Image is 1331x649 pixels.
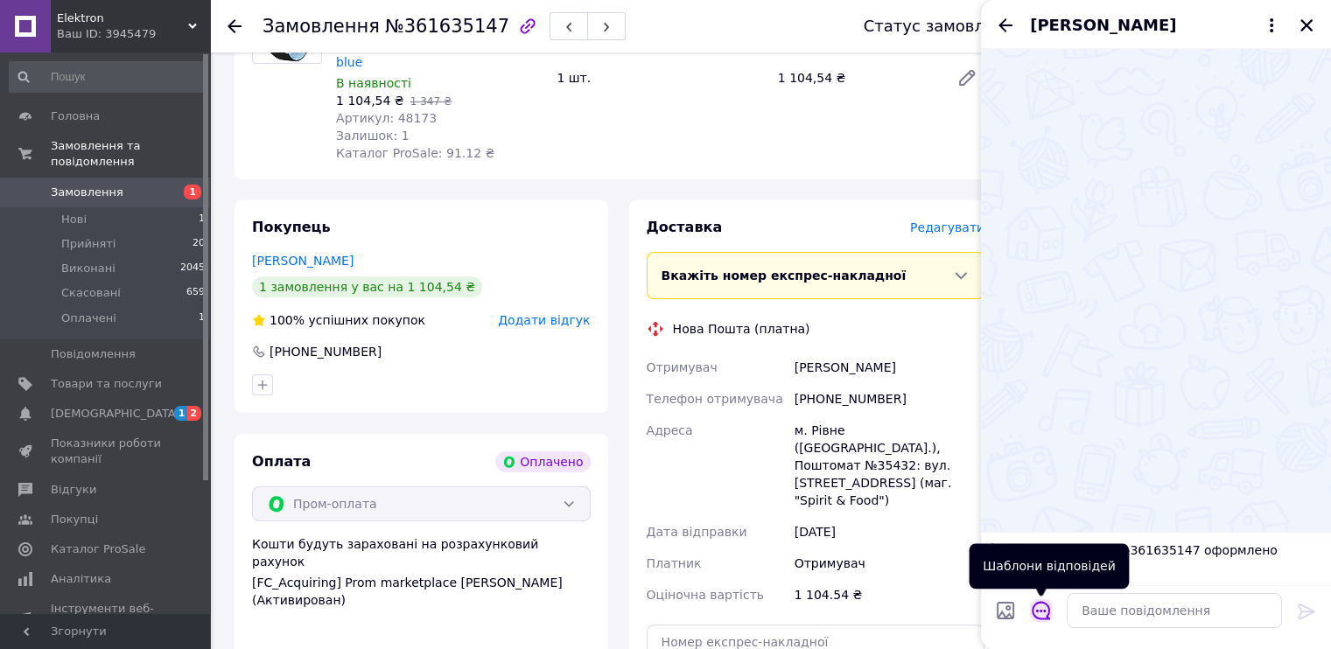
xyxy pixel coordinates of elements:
div: м. Рівне ([GEOGRAPHIC_DATA].), Поштомат №35432: вул. [STREET_ADDRESS] (маг. "Spirit & Food") [791,415,988,516]
span: Дата відправки [647,525,747,539]
div: [DATE] [791,516,988,548]
div: Отримувач [791,548,988,579]
span: Замовлення [263,16,380,37]
span: Телефон отримувача [647,392,783,406]
div: успішних покупок [252,311,425,329]
div: [PERSON_NAME] [791,352,988,383]
div: 1 104.54 ₴ [791,579,988,611]
span: Elektron [57,10,188,26]
span: Нові [61,212,87,227]
button: Назад [995,15,1016,36]
a: Редагувати [949,60,984,95]
div: Повернутися назад [228,17,242,35]
span: Замовлення №361635147 оформлено [1035,541,1320,559]
span: Головна [51,108,100,124]
span: 1 104,54 ₴ [336,94,404,108]
span: Інструменти веб-майстра та SEO [51,601,162,632]
button: [PERSON_NAME] [1030,14,1282,37]
span: Оплачені [61,311,116,326]
span: Покупці [51,512,98,527]
div: Оплачено [495,451,590,472]
span: 2 [187,406,201,421]
span: [PERSON_NAME] [1030,14,1176,37]
span: Адреса [647,423,693,437]
span: Каталог ProSale [51,541,145,557]
div: Статус замовлення [864,17,1025,35]
div: [PHONE_NUMBER] [791,383,988,415]
span: Артикул: 48173 [336,111,437,125]
span: Товари та послуги [51,376,162,392]
span: [DEMOGRAPHIC_DATA] [51,406,180,422]
span: Аналітика [51,571,111,587]
span: Платник [647,556,702,570]
div: Кошти будуть зараховані на розрахунковий рахунок [252,535,591,609]
span: Покупець [252,219,331,235]
span: Залишок: 1 [336,129,410,143]
span: 1 [184,185,201,199]
span: 20 [193,236,205,252]
span: 659 [186,285,205,301]
input: Пошук [9,61,207,93]
span: 1 [199,311,205,326]
a: [PERSON_NAME] [252,254,354,268]
span: Оплата [252,453,311,470]
span: Виконані [61,261,116,276]
span: Вкажіть номер експрес-накладної [662,269,907,283]
span: №361635147 [385,16,509,37]
span: Редагувати [910,220,984,234]
span: Доставка [647,219,723,235]
div: Шаблони відповідей [969,543,1129,589]
div: 1 замовлення у вас на 1 104,54 ₴ [252,276,482,297]
button: Закрити [1296,15,1317,36]
span: 1 347 ₴ [410,95,452,108]
div: 1 104,54 ₴ [771,66,942,90]
span: Скасовані [61,285,121,301]
div: 1 шт. [550,66,770,90]
div: [PHONE_NUMBER] [268,343,383,360]
span: 100% [270,313,305,327]
span: 2045 [180,261,205,276]
span: Повідомлення [51,346,136,362]
span: 1 [199,212,205,227]
div: Ваш ID: 3945479 [57,26,210,42]
span: Оціночна вартість [647,588,764,602]
span: Отримувач [647,360,718,374]
span: Додати відгук [498,313,590,327]
span: Показники роботи компанії [51,436,162,467]
span: Прийняті [61,236,116,252]
div: Нова Пошта (платна) [669,320,815,338]
span: Відгуки [51,482,96,498]
div: [FC_Acquiring] Prom marketplace [PERSON_NAME] (Активирован) [252,574,591,609]
span: Замовлення та повідомлення [51,138,210,170]
button: Відкрити шаблони відповідей [1030,599,1053,622]
span: Каталог ProSale: 91.12 ₴ [336,146,494,160]
span: В наявності [336,76,411,90]
span: 1 [174,406,188,421]
span: Замовлення [51,185,123,200]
